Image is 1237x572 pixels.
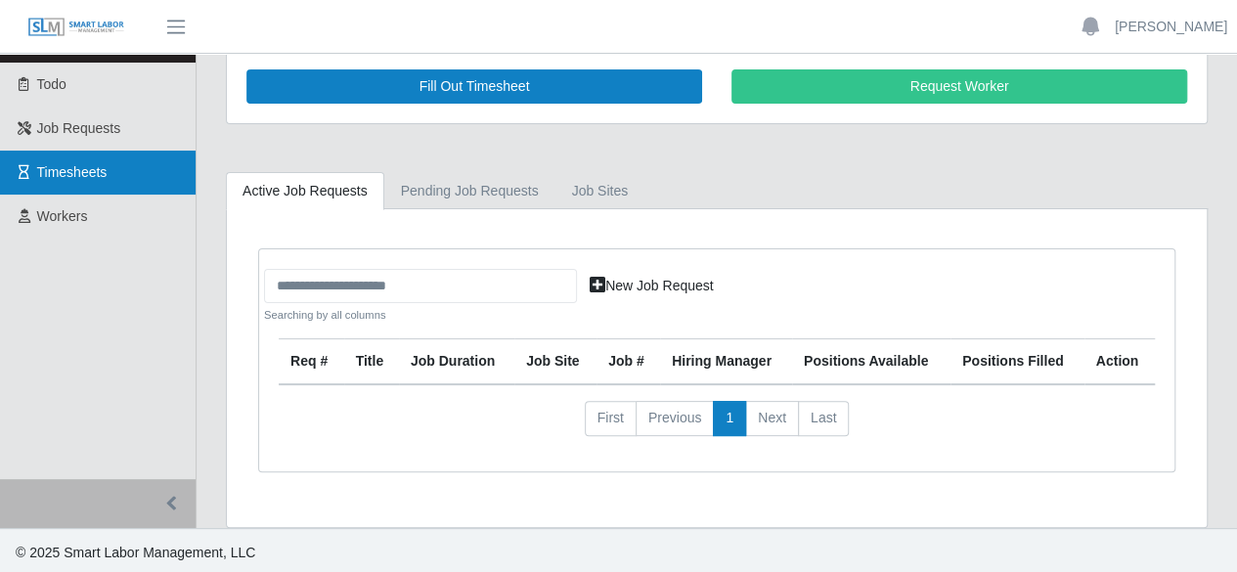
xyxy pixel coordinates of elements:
[264,307,577,324] small: Searching by all columns
[577,269,727,303] a: New Job Request
[37,208,88,224] span: Workers
[1115,17,1227,37] a: [PERSON_NAME]
[950,339,1084,385] th: Positions Filled
[226,172,384,210] a: Active Job Requests
[279,401,1155,452] nav: pagination
[792,339,950,385] th: Positions Available
[344,339,399,385] th: Title
[713,401,746,436] a: 1
[246,69,702,104] a: Fill Out Timesheet
[555,172,645,210] a: job sites
[37,120,121,136] span: Job Requests
[384,172,555,210] a: Pending Job Requests
[731,69,1187,104] a: Request Worker
[27,17,125,38] img: SLM Logo
[279,339,344,385] th: Req #
[37,76,66,92] span: Todo
[660,339,792,385] th: Hiring Manager
[1084,339,1155,385] th: Action
[514,339,596,385] th: job site
[37,164,108,180] span: Timesheets
[16,545,255,560] span: © 2025 Smart Labor Management, LLC
[399,339,514,385] th: Job Duration
[596,339,660,385] th: Job #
